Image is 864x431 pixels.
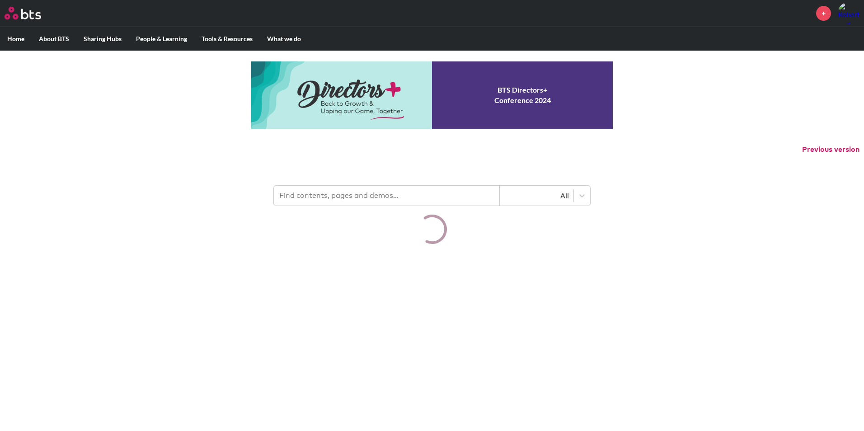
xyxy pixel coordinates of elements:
button: Previous version [802,145,859,155]
a: + [816,6,831,21]
a: Go home [5,7,58,19]
input: Find contents, pages and demos... [274,186,500,206]
label: About BTS [32,27,76,51]
a: Profile [838,2,859,24]
img: BTS Logo [5,7,41,19]
img: Roberto Burigo [838,2,859,24]
label: Tools & Resources [194,27,260,51]
label: Sharing Hubs [76,27,129,51]
label: People & Learning [129,27,194,51]
a: Conference 2024 [251,61,613,129]
div: All [504,191,569,201]
label: What we do [260,27,308,51]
